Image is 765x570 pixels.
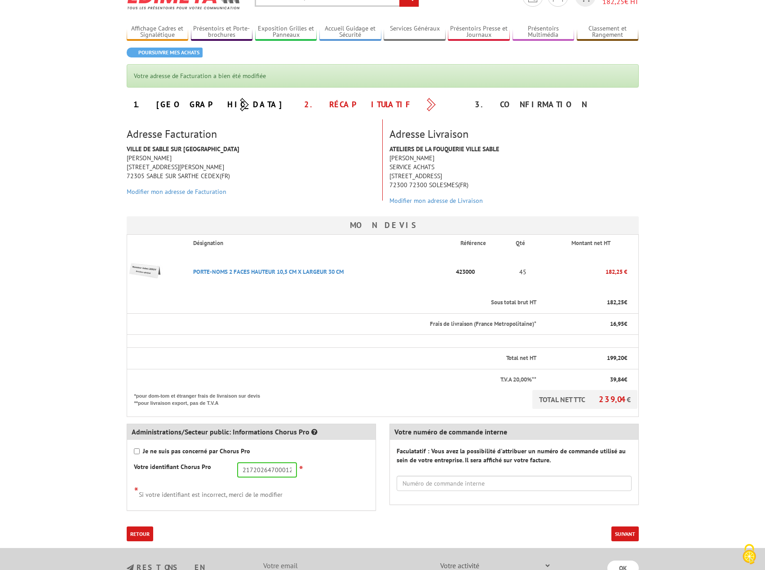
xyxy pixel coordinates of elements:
p: 182,25 € [537,264,627,280]
a: Retour [127,526,153,541]
th: Frais de livraison (France Metropolitaine)* [127,313,537,335]
div: [PERSON_NAME] [STREET_ADDRESS][PERSON_NAME] 72305 SABLE SUR SARTHE CEDEX(FR) [120,145,382,201]
span: 199,20 [607,354,624,362]
label: Votre identifiant Chorus Pro [134,462,211,471]
label: Faculatatif : Vous avez la possibilité d'attribuer un numéro de commande utilisé au sein de votre... [397,447,632,465]
h3: Adresse Facturation [127,128,376,140]
th: Référence [453,235,509,252]
div: Administrations/Secteur public: Informations Chorus Pro [127,424,376,440]
a: Services Généraux [384,25,446,39]
p: € [544,320,627,329]
button: Suivant [611,526,639,541]
h3: Adresse Livraison [389,128,639,140]
p: 423000 [453,264,509,280]
th: Désignation [186,235,453,252]
div: [PERSON_NAME] SERVICE ACHATS [STREET_ADDRESS] 72300 72300 SOLESMES(FR) [383,145,646,210]
a: PORTE-NOMS 2 FACES HAUTEUR 10,5 CM X LARGEUR 30 CM [193,268,344,276]
span: 239,04 [599,394,627,404]
input: Numéro de commande interne [397,476,632,491]
th: Qté [509,235,537,252]
p: *pour dom-tom et étranger frais de livraison sur devis **pour livraison export, pas de T.V.A [134,390,269,407]
p: € [544,298,627,307]
a: Modifier mon adresse de Livraison [389,197,483,205]
a: Poursuivre mes achats [127,48,203,57]
a: Présentoirs et Porte-brochures [191,25,253,39]
div: 3. Confirmation [468,96,639,113]
h3: Mon devis [127,216,639,234]
th: Total net HT [127,348,537,369]
p: TOTAL NET TTC € [532,390,637,409]
p: € [544,354,627,363]
p: Montant net HT [544,239,637,248]
a: Présentoirs Presse et Journaux [448,25,510,39]
span: 182,25 [607,298,624,306]
p: € [544,376,627,384]
strong: Je ne suis pas concerné par Chorus Pro [143,447,250,455]
strong: ATELIERS DE LA FOUQUERIE VILLE SABLE [389,145,499,153]
a: Accueil Guidage et Sécurité [319,25,381,39]
p: T.V.A 20,00%** [134,376,537,384]
a: 1. [GEOGRAPHIC_DATA] [133,99,284,110]
input: Je ne suis pas concerné par Chorus Pro [134,448,140,454]
img: PORTE-NOMS 2 FACES HAUTEUR 10,5 CM X LARGEUR 30 CM [127,254,163,290]
a: Affichage Cadres et Signalétique [127,25,189,39]
a: Exposition Grilles et Panneaux [255,25,317,39]
span: 16,95 [610,320,624,328]
span: 39,84 [610,376,624,383]
strong: VILLE DE SABLE SUR [GEOGRAPHIC_DATA] [127,145,239,153]
div: 2. Récapitulatif [297,96,468,113]
div: Si votre identifiant est incorrect, merci de le modifier [134,484,369,499]
a: Modifier mon adresse de Facturation [127,188,226,196]
a: Classement et Rangement [577,25,639,39]
td: 45 [509,252,537,292]
div: Votre numéro de commande interne [390,424,638,440]
button: Cookies (fenêtre modale) [734,539,765,570]
th: Sous total brut HT [127,292,537,313]
a: Présentoirs Multimédia [513,25,575,39]
div: Votre adresse de Facturation a bien été modifiée [127,64,639,88]
img: Cookies (fenêtre modale) [738,543,761,566]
